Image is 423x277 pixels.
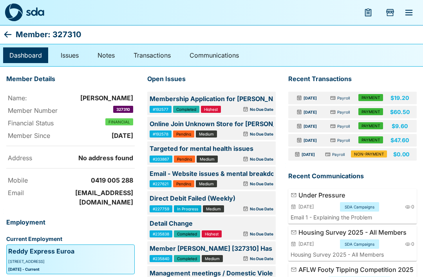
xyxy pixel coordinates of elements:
p: Targeted for mental health issues [150,144,273,154]
span: Recent Transactions [288,74,404,84]
p: No Due Date [250,106,273,112]
span: Completed [176,107,196,111]
span: #235838 [153,232,169,236]
span: Completed [177,257,197,261]
img: sda-logo-dark.svg [5,4,23,22]
p: [DATE] [304,109,317,115]
span: #227621 [153,182,168,186]
p: [DATE] [304,123,317,129]
span: Highest [205,232,219,236]
span: Pending [176,182,191,186]
p: No Due Date [250,131,273,137]
div: [DATE] - Current [8,266,133,272]
p: [EMAIL_ADDRESS][DOMAIN_NAME] [73,188,136,207]
p: [DATE] [302,151,315,158]
a: Notes [91,47,121,63]
p: Payroll [337,95,350,101]
span: In Progress [177,207,198,211]
p: $0.00 [393,150,409,158]
p: Payroll [337,137,350,143]
p: $47.60 [390,136,409,144]
span: PAYMENT [362,138,380,142]
span: Highest [204,107,218,111]
button: Add Store Visit [381,3,399,22]
p: [DATE] [304,137,317,143]
div: [STREET_ADDRESS] [8,258,133,264]
span: SDA Campaigns [343,203,376,211]
p: [PERSON_NAME] [80,93,136,103]
p: Online Join Unknown Store for [PERSON_NAME] (327310) [150,119,273,129]
span: Medium [205,257,220,261]
p: Member Number [8,106,71,115]
button: menu [399,3,418,22]
p: Payroll [337,109,350,115]
p: Member Since [8,131,71,140]
p: No Due Date [250,181,273,187]
span: #235840 [153,257,169,261]
p: Housing Survey 2025 - All Members [291,250,414,259]
span: Medium [199,132,214,136]
p: No Due Date [250,231,273,237]
p: Detail Change [150,219,273,229]
p: Under Pressure [298,190,414,200]
a: Communications [183,47,245,63]
span: #203867 [153,157,169,161]
p: No Due Date [250,206,273,212]
p: Email [8,188,71,197]
p: Mobile [8,176,71,185]
p: [DATE] [112,131,136,140]
span: #227759 [153,207,169,211]
span: #192578 [153,132,168,136]
p: $9.60 [392,122,408,130]
p: Member: 327310 [16,28,81,41]
img: sda-logotype.svg [26,7,44,16]
p: $60.50 [390,108,410,116]
p: Name: [8,93,71,103]
p: [DATE] [298,241,314,248]
p: No Due Date [250,255,273,262]
span: Member Details [6,74,122,84]
span: Pending [176,132,191,136]
a: Dashboard [3,47,48,63]
p: No address found [78,153,136,163]
p: Member [PERSON_NAME] [327310] Has Multiple Accounts NOT On 2 Job Fee Suspension [150,244,273,254]
span: Medium [199,182,214,186]
span: FINANCIAL [108,120,130,124]
span: Open Issues [147,74,263,84]
span: #192577 [153,107,168,111]
button: menu [359,3,378,22]
a: Transactions [127,47,177,63]
span: Recent Communications [288,171,404,181]
span: 0 [411,240,414,248]
span: PAYMENT [362,96,380,100]
p: Address [8,153,71,163]
p: Current Employment [6,235,135,243]
span: Medium [200,157,215,161]
p: Reddy Express Euroa [8,246,74,257]
span: Employment [6,217,122,228]
a: Issues [54,47,85,63]
p: No Due Date [250,156,273,162]
p: Housing Survey 2025 - All Members [298,228,414,237]
p: Payroll [337,123,350,129]
p: Email 1 - Explaining the Problem [291,213,414,221]
p: $19.20 [390,94,409,102]
p: Membership Application for [PERSON_NAME] [150,94,273,104]
p: 0419 005 288 [91,176,136,185]
p: Direct Debit Failed (Weekly) [150,194,273,204]
p: [DATE] [304,95,317,101]
span: NON-PAYMENT [354,152,384,156]
span: Pending [177,157,192,161]
span: SDA Campaigns [343,240,376,248]
p: Payroll [332,151,345,158]
span: 327310 [116,107,130,111]
p: AFLW Footy Tipping Competition 2025 [298,265,414,274]
span: PAYMENT [362,124,380,128]
span: Completed [177,232,197,236]
p: Email - Website issues & mental breakdown/suspended [150,169,273,179]
span: PAYMENT [362,110,380,114]
span: Medium [206,207,221,211]
p: [DATE] [298,203,314,210]
span: 0 [411,203,414,211]
p: Financial Status [8,118,71,128]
